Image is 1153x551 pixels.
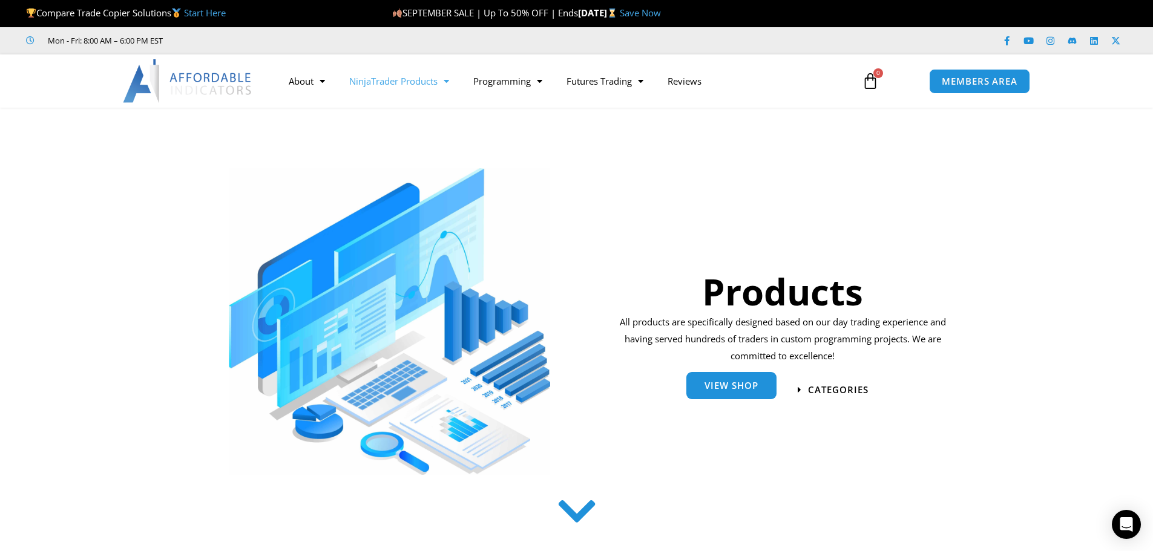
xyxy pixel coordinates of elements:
img: 🍂 [393,8,402,18]
nav: Menu [277,67,848,95]
iframe: Customer reviews powered by Trustpilot [180,34,361,47]
img: ProductsSection scaled | Affordable Indicators – NinjaTrader [229,168,550,475]
img: 🥇 [172,8,181,18]
a: MEMBERS AREA [929,69,1030,94]
span: SEPTEMBER SALE | Up To 50% OFF | Ends [392,7,578,19]
img: 🏆 [27,8,36,18]
a: About [277,67,337,95]
a: categories [798,385,869,394]
strong: [DATE] [578,7,620,19]
span: MEMBERS AREA [942,77,1017,86]
a: View Shop [686,372,777,399]
a: NinjaTrader Products [337,67,461,95]
span: View Shop [705,381,758,390]
span: 0 [873,68,883,78]
a: Start Here [184,7,226,19]
a: Futures Trading [554,67,655,95]
h1: Products [616,266,950,317]
span: Mon - Fri: 8:00 AM – 6:00 PM EST [45,33,163,48]
img: ⌛ [608,8,617,18]
img: LogoAI | Affordable Indicators – NinjaTrader [123,59,253,103]
a: Save Now [620,7,661,19]
a: Reviews [655,67,714,95]
p: All products are specifically designed based on our day trading experience and having served hund... [616,314,950,365]
a: 0 [844,64,897,99]
span: Compare Trade Copier Solutions [26,7,226,19]
a: Programming [461,67,554,95]
div: Open Intercom Messenger [1112,510,1141,539]
span: categories [808,385,869,394]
